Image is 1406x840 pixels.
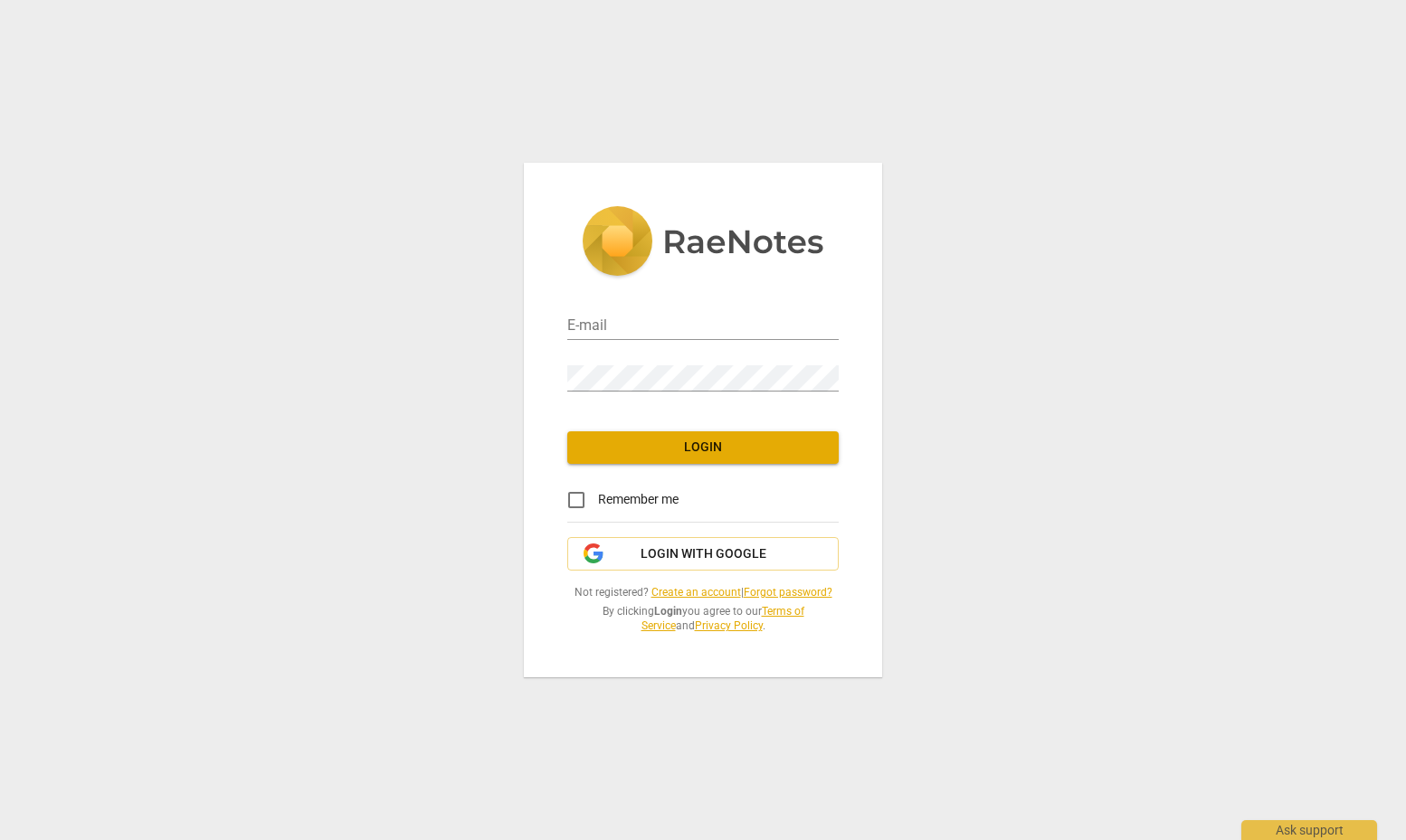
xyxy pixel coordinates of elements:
[654,605,682,618] b: Login
[744,586,832,599] a: Forgot password?
[598,490,679,509] span: Remember me
[582,206,824,280] img: 5ac2273c67554f335776073100b6d88f.svg
[1241,820,1377,840] div: Ask support
[641,605,804,633] a: Terms of Service
[582,439,824,457] span: Login
[641,545,766,563] span: Login with Google
[695,619,763,632] a: Privacy Policy
[651,586,741,599] a: Create an account
[567,537,839,571] button: Login with Google
[567,431,839,464] button: Login
[567,604,839,634] span: By clicking you agree to our and .
[567,585,839,600] span: Not registered? |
